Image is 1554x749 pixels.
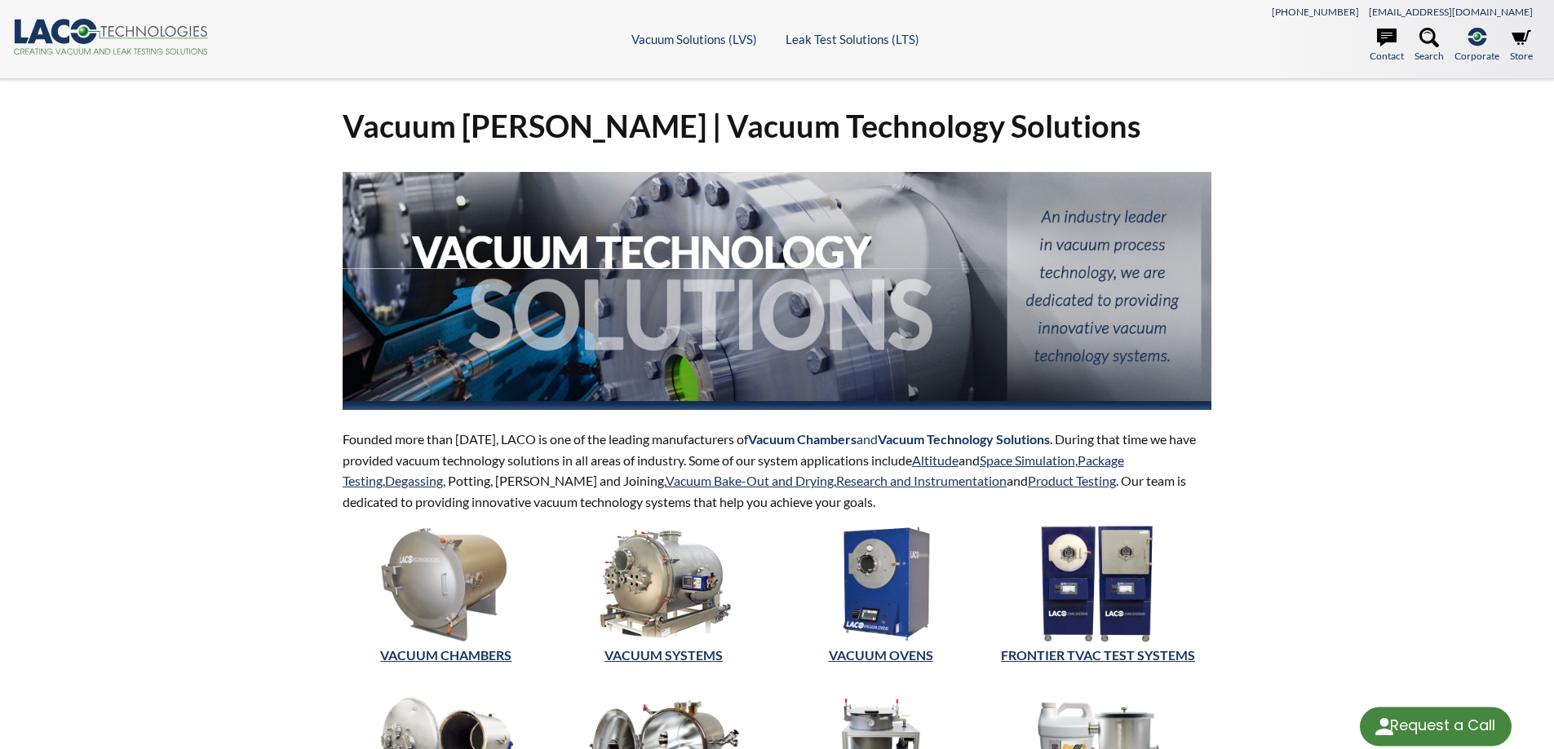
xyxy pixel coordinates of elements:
[1360,707,1512,746] div: Request a Call
[994,525,1202,642] img: TVAC Test Systems
[380,647,511,663] a: Vacuum Chambers
[343,172,1212,410] img: Vacuum Technology Solutions Header
[1510,28,1533,64] a: Store
[560,525,767,642] img: Vacuum Systems
[1028,473,1116,488] a: Product Testing
[1369,6,1533,18] a: [EMAIL_ADDRESS][DOMAIN_NAME]
[1454,48,1499,64] span: Corporate
[878,431,1050,447] strong: Vacuum Technology Solutions
[343,525,550,642] img: Vacuum Chambers
[1371,713,1397,739] img: round button
[980,452,1075,468] a: Space Simulation
[912,452,959,468] a: Altitude
[343,429,1212,512] p: Founded more than [DATE], LACO is one of the leading manufacturers of . During that time we have ...
[1001,647,1195,663] a: FRONTIER TVAC TEST SYSTEMS
[1272,6,1359,18] a: [PHONE_NUMBER]
[1370,28,1404,64] a: Contact
[604,647,723,663] a: VACUUM SYSTEMS
[631,32,757,46] a: Vacuum Solutions (LVS)
[748,431,857,447] strong: Vacuum Chambers
[786,32,919,46] a: Leak Test Solutions (LTS)
[836,473,1007,488] a: Research and Instrumentation
[1390,707,1495,744] div: Request a Call
[829,647,933,663] a: Vacuum Ovens
[343,106,1212,146] h1: Vacuum [PERSON_NAME] | Vacuum Technology Solutions
[385,473,443,488] a: Degassing
[748,431,1050,447] span: and
[666,473,834,488] a: Vacuum Bake-Out and Drying
[777,525,985,642] img: Vacuum Ovens
[1415,28,1444,64] a: Search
